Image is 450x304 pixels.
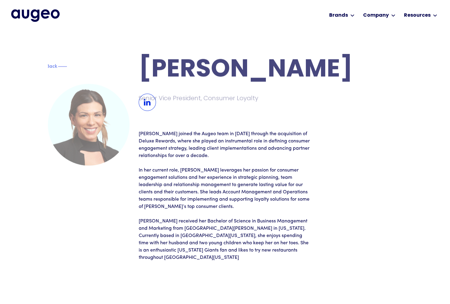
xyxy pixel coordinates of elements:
[329,12,348,19] div: Brands
[58,63,67,70] img: Blue decorative line
[139,210,311,218] p: ‍
[139,167,311,210] p: In her current role, [PERSON_NAME] leverages her passion for consumer engagement solutions and he...
[363,12,389,19] div: Company
[139,159,311,167] p: ‍
[46,62,57,69] div: Back
[139,58,402,82] h1: [PERSON_NAME]
[404,12,431,19] div: Resources
[11,9,60,22] img: Augeo's full logo in midnight blue.
[139,218,311,261] p: [PERSON_NAME] received her Bachelor of Science in Business Management and Marketing from [GEOGRAP...
[139,130,311,159] p: [PERSON_NAME] joined the Augeo team in [DATE] through the acquisition of Deluxe Rewards, where sh...
[11,9,60,22] a: home
[139,94,313,102] div: Senior Vice President, Consumer Loyalty
[48,63,74,70] a: Blue text arrowBackBlue decorative line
